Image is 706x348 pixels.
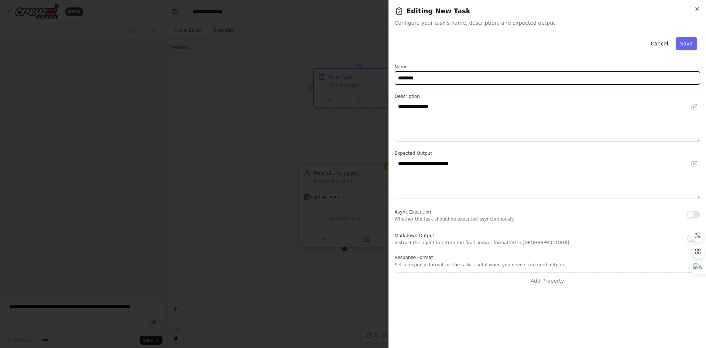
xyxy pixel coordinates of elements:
[395,233,434,238] span: Markdown Output
[395,64,700,70] label: Name
[395,262,700,268] p: Set a response format for the task. Useful when you need structured outputs.
[676,37,697,50] button: Save
[646,37,672,50] button: Cancel
[690,102,699,111] button: Open in editor
[395,209,431,215] span: Async Execution
[395,150,700,156] label: Expected Output
[395,255,700,260] label: Response Format
[395,93,700,99] label: Description
[395,272,700,289] button: Add Property
[395,216,515,222] p: Whether the task should be executed asynchronously.
[395,6,700,16] h2: Editing New Task
[395,240,569,246] p: Instruct the agent to return the final answer formatted in [GEOGRAPHIC_DATA]
[395,19,700,27] span: Configure your task's name, description, and expected output.
[690,159,699,168] button: Open in editor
